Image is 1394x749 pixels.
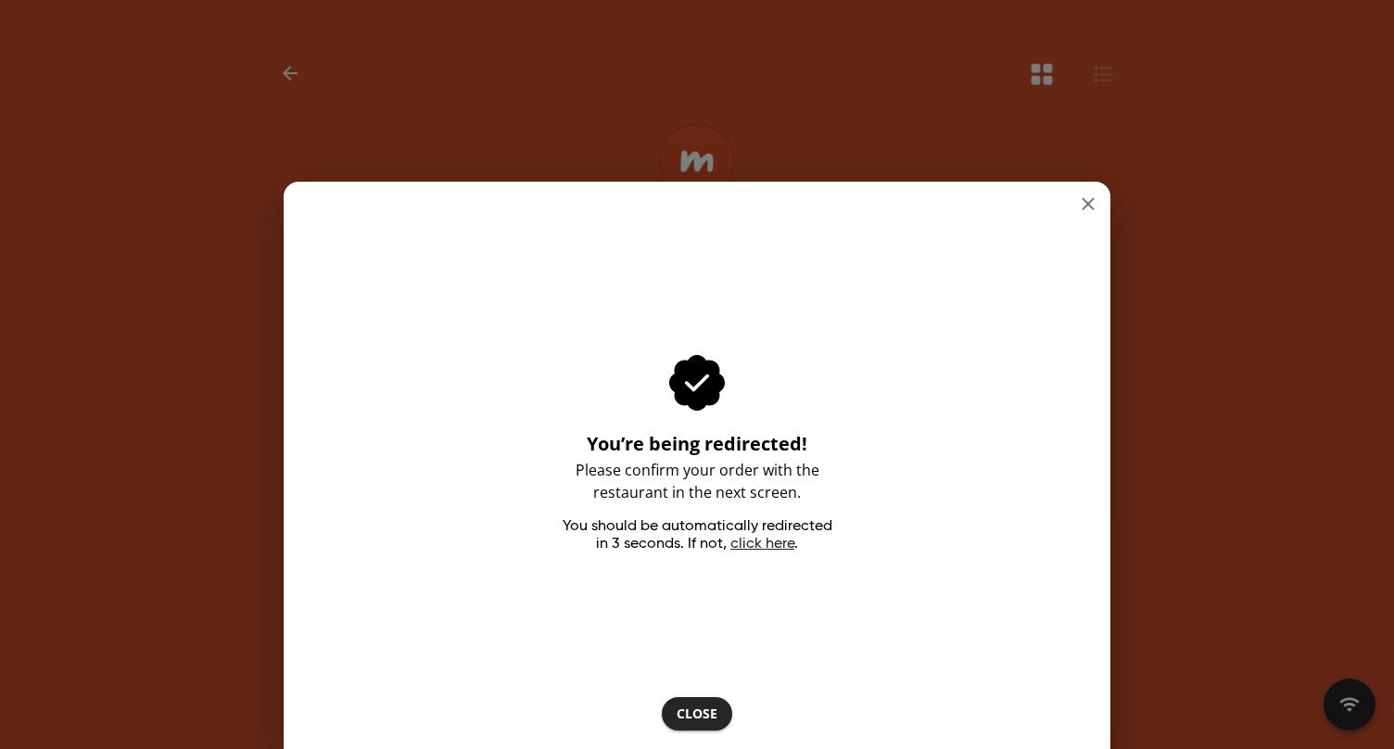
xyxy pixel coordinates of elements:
[558,459,836,503] p: Please confirm your order with the restaurant in the next screen .
[677,703,717,726] span: Close
[558,518,836,553] div: You should be automatically redirected in 3 seconds. If not , .
[730,537,794,552] a: click here
[587,429,807,459] h6: You’re being redirected!
[662,697,732,731] button: Close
